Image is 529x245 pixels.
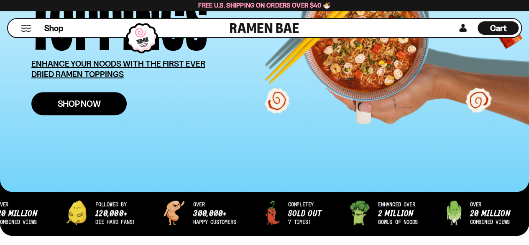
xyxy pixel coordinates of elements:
[31,92,127,115] a: Shop Now
[478,19,519,37] div: Cart
[20,25,32,32] button: Mobile Menu Trigger
[490,23,506,33] span: Cart
[198,1,331,9] span: Free U.S. Shipping on Orders over $40 🍜
[31,59,205,79] u: ENHANCE YOUR NOODS WITH THE FIRST EVER DRIED RAMEN TOPPINGS
[44,21,63,35] a: Shop
[58,99,101,108] span: Shop Now
[44,23,63,34] span: Shop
